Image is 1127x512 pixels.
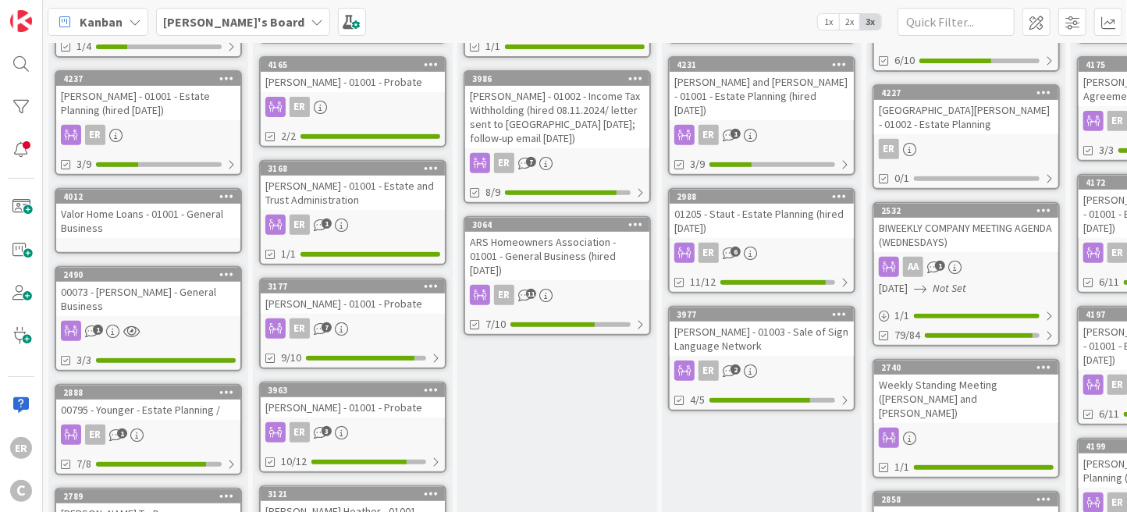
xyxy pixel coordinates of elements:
span: 10/12 [281,453,307,470]
div: 3986 [472,73,649,84]
div: 2490 [63,269,240,280]
div: 3977 [670,308,854,322]
span: 1x [818,14,839,30]
div: 3168 [261,162,445,176]
div: 4165 [261,58,445,72]
div: 4231[PERSON_NAME] and [PERSON_NAME] - 01001 - Estate Planning (hired [DATE]) [670,58,854,120]
div: [PERSON_NAME] - 01001 - Probate [261,72,445,92]
div: [GEOGRAPHIC_DATA][PERSON_NAME] - 01002 - Estate Planning [874,100,1058,134]
div: ER [494,153,514,173]
div: 3177 [261,279,445,293]
div: 3064ARS Homeowners Association - 01001 - General Business (hired [DATE]) [465,218,649,280]
div: ER [85,425,105,445]
span: 1 [731,129,741,139]
span: 8/9 [485,184,500,201]
div: ER [290,97,310,117]
div: 3121 [268,489,445,500]
div: ER [699,361,719,381]
div: [PERSON_NAME] - 01001 - Probate [261,397,445,418]
span: 1 / 1 [894,308,909,324]
span: 3/3 [1099,142,1114,158]
span: 0/1 [894,170,909,187]
span: 3/9 [690,156,705,172]
div: 3963[PERSON_NAME] - 01001 - Probate [261,383,445,418]
div: AA [903,257,923,277]
div: AA [874,257,1058,277]
div: 3177 [268,281,445,292]
div: 4237 [56,72,240,86]
img: Visit kanbanzone.com [10,10,32,32]
div: 2532 [881,205,1058,216]
div: 2988 [670,190,854,204]
div: ER [670,361,854,381]
div: ER [699,243,719,263]
span: [DATE] [879,280,908,297]
span: 7/10 [485,316,506,332]
div: 4012 [63,191,240,202]
span: 1 [93,325,103,335]
div: ER [699,125,719,145]
span: 11 [526,289,536,299]
div: 2858 [874,492,1058,507]
span: 3/3 [76,352,91,368]
div: 4231 [670,58,854,72]
div: 3064 [472,219,649,230]
div: 2888 [63,387,240,398]
div: ER [290,318,310,339]
div: 2740Weekly Standing Meeting ([PERSON_NAME] and [PERSON_NAME]) [874,361,1058,423]
div: 4231 [677,59,854,70]
span: Kanban [80,12,123,31]
div: 2789 [56,489,240,503]
span: 6/11 [1099,406,1119,422]
div: 3963 [268,385,445,396]
div: ER [10,437,32,459]
div: C [10,480,32,502]
div: 3168 [268,163,445,174]
span: 2/2 [281,128,296,144]
div: 3963 [261,383,445,397]
span: 6/10 [894,52,915,69]
span: 79/84 [894,327,920,343]
div: 3986 [465,72,649,86]
div: 2789 [63,491,240,502]
div: [PERSON_NAME] - 01001 - Probate [261,293,445,314]
i: Not Set [933,281,966,295]
div: 2490 [56,268,240,282]
div: 249000073 - [PERSON_NAME] - General Business [56,268,240,316]
div: 4012 [56,190,240,204]
div: 3977 [677,309,854,320]
div: ER [85,125,105,145]
div: 2988 [677,191,854,202]
span: 7 [526,157,536,167]
div: [PERSON_NAME] - 01001 - Estate and Trust Administration [261,176,445,210]
span: 2 [731,364,741,375]
b: [PERSON_NAME]'s Board [163,14,304,30]
div: 01205 - Staut - Estate Planning (hired [DATE]) [670,204,854,238]
span: 9/10 [281,350,301,366]
div: [PERSON_NAME] - 01001 - Estate Planning (hired [DATE]) [56,86,240,120]
div: [PERSON_NAME] and [PERSON_NAME] - 01001 - Estate Planning (hired [DATE]) [670,72,854,120]
div: 298801205 - Staut - Estate Planning (hired [DATE]) [670,190,854,238]
div: 1/1 [874,306,1058,325]
div: ER [874,139,1058,159]
div: 4227 [881,87,1058,98]
span: 1/1 [894,459,909,475]
span: 1 [935,261,945,271]
div: ER [56,125,240,145]
span: 7 [322,322,332,332]
div: ER [261,215,445,235]
div: 2740 [881,362,1058,373]
div: 3168[PERSON_NAME] - 01001 - Estate and Trust Administration [261,162,445,210]
span: 1/1 [485,38,500,55]
div: 3177[PERSON_NAME] - 01001 - Probate [261,279,445,314]
span: 6/11 [1099,274,1119,290]
div: 2532 [874,204,1058,218]
div: ER [261,97,445,117]
div: ER [670,125,854,145]
div: ARS Homeowners Association - 01001 - General Business (hired [DATE]) [465,232,649,280]
span: 3 [322,426,332,436]
div: 3986[PERSON_NAME] - 01002 - Income Tax Withholding (hired 08.11.2024/ letter sent to [GEOGRAPHIC_... [465,72,649,148]
div: 4227 [874,86,1058,100]
input: Quick Filter... [898,8,1015,36]
span: 1/1 [281,246,296,262]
